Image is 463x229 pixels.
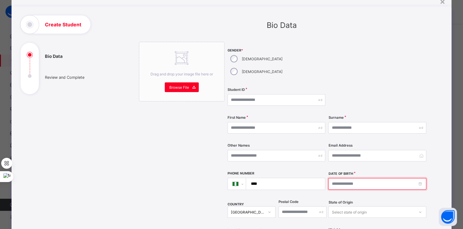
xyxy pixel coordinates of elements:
[231,210,264,214] div: [GEOGRAPHIC_DATA]
[328,115,343,120] label: Surname
[150,72,213,76] span: Drag and drop your image file here or
[228,202,244,206] span: COUNTRY
[267,21,297,30] span: Bio Data
[242,69,282,74] label: [DEMOGRAPHIC_DATA]
[242,57,282,61] label: [DEMOGRAPHIC_DATA]
[228,115,246,120] label: First Name
[228,88,245,92] label: Student ID
[439,208,457,226] button: Open asap
[328,143,352,148] label: Email Address
[228,171,254,175] label: Phone Number
[228,48,325,52] span: Gender
[228,143,250,148] label: Other Names
[139,42,225,101] div: Drag and drop your image file here orBrowse File
[45,22,81,27] h1: Create Student
[332,206,367,218] div: Select state of origin
[328,200,353,204] span: State of Origin
[279,200,299,204] label: Postal Code
[169,85,189,90] span: Browse File
[328,172,353,176] label: Date of Birth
